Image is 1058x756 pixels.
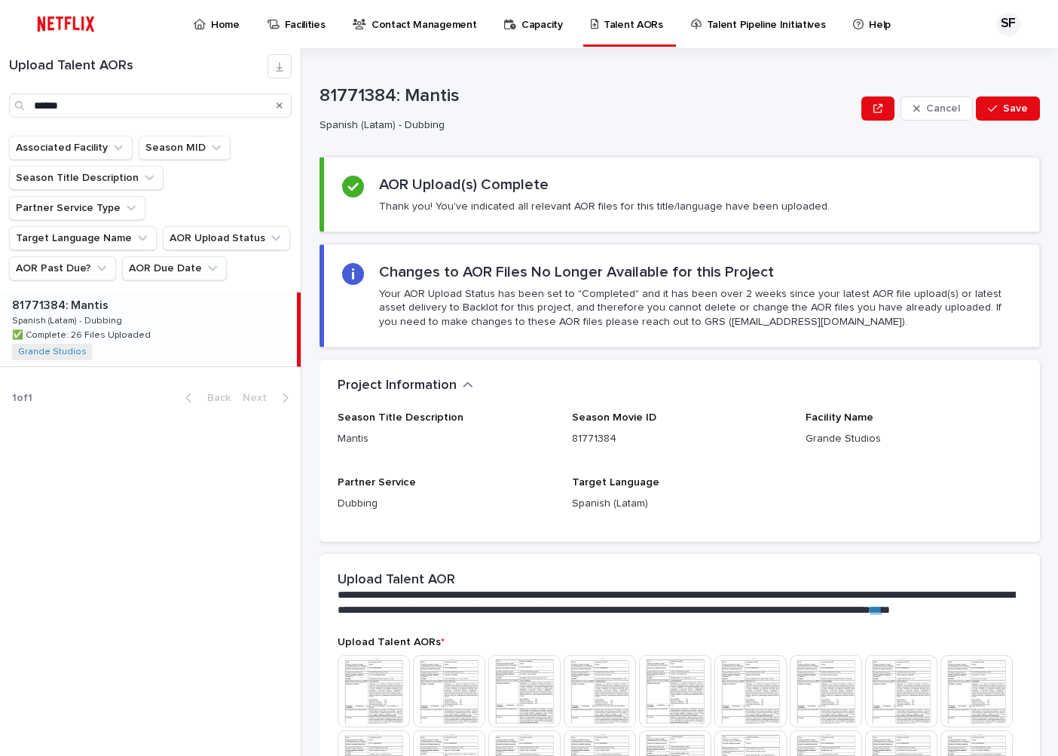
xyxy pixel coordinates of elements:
[379,200,830,213] p: Thank you! You've indicated all relevant AOR files for this title/language have been uploaded.
[9,256,116,280] button: AOR Past Due?
[12,295,112,313] p: 81771384: Mantis
[806,431,1022,447] p: Grande Studios
[320,119,849,132] p: Spanish (Latam) - Dubbing
[379,263,774,281] h2: Changes to AOR Files No Longer Available for this Project
[9,166,164,190] button: Season Title Description
[806,412,873,423] span: Facility Name
[139,136,231,160] button: Season MID
[338,378,457,394] h2: Project Information
[9,226,157,250] button: Target Language Name
[9,196,145,220] button: Partner Service Type
[572,477,659,488] span: Target Language
[198,393,231,403] span: Back
[926,103,960,114] span: Cancel
[237,391,301,405] button: Next
[338,496,554,512] p: Dubbing
[572,412,656,423] span: Season Movie ID
[976,96,1040,121] button: Save
[9,93,292,118] input: Search
[572,431,788,447] p: 81771384
[338,477,416,488] span: Partner Service
[379,176,549,194] h2: AOR Upload(s) Complete
[12,313,125,326] p: Spanish (Latam) - Dubbing
[379,287,1021,329] p: Your AOR Upload Status has been set to "Completed" and it has been over 2 weeks since your latest...
[338,637,445,647] span: Upload Talent AORs
[9,136,133,160] button: Associated Facility
[12,327,154,341] p: ✅ Complete: 26 Files Uploaded
[18,347,87,357] a: Grande Studios
[320,85,855,107] p: 81771384: Mantis
[173,391,237,405] button: Back
[338,572,455,589] h2: Upload Talent AOR
[901,96,973,121] button: Cancel
[122,256,227,280] button: AOR Due Date
[338,431,554,447] p: Mantis
[163,226,290,250] button: AOR Upload Status
[338,412,463,423] span: Season Title Description
[572,496,788,512] p: Spanish (Latam)
[1003,103,1028,114] span: Save
[9,58,268,75] h1: Upload Talent AORs
[338,378,473,394] button: Project Information
[996,12,1020,36] div: SF
[30,9,102,39] img: ifQbXi3ZQGMSEF7WDB7W
[243,393,276,403] span: Next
